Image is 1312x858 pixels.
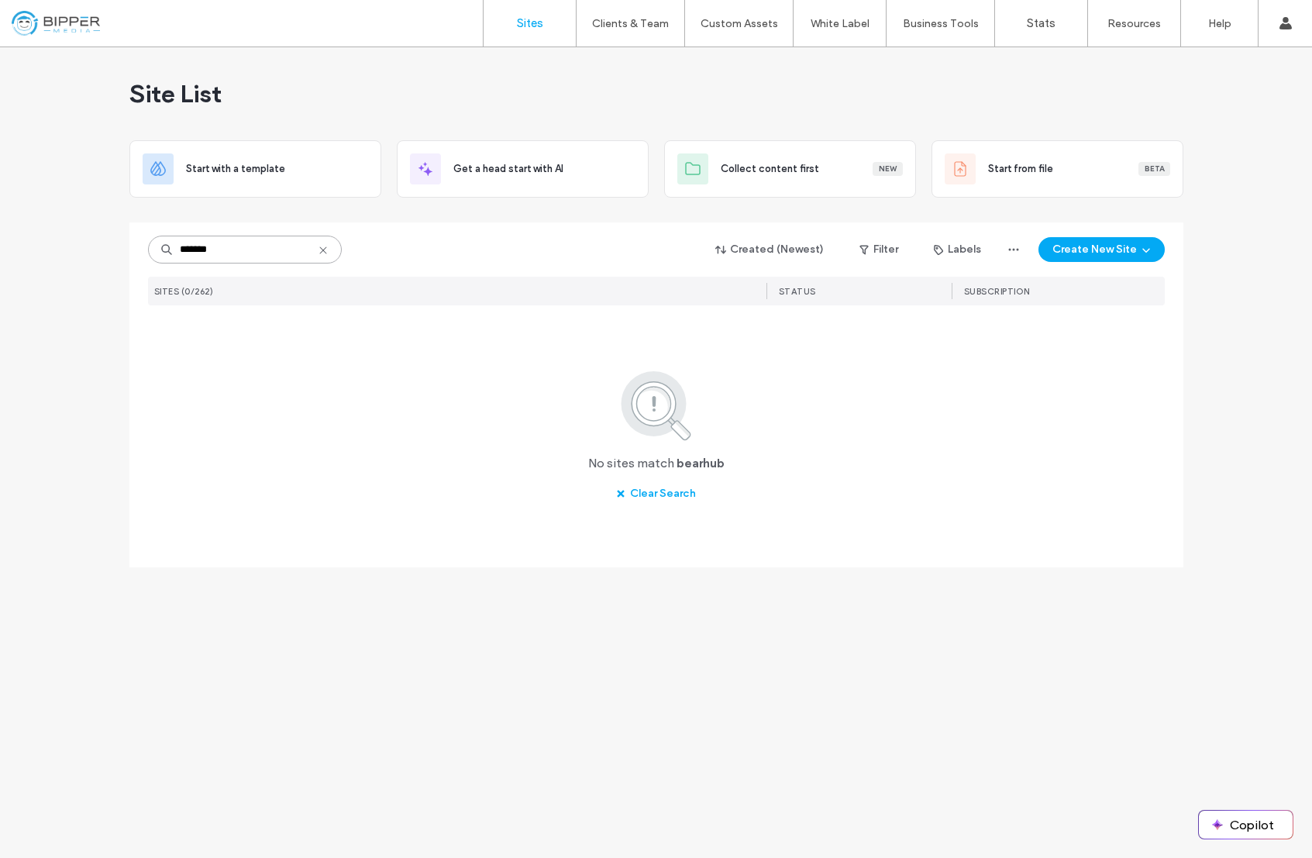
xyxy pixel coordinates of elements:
[602,481,710,506] button: Clear Search
[129,78,222,109] span: Site List
[702,237,838,262] button: Created (Newest)
[903,17,979,30] label: Business Tools
[517,16,543,30] label: Sites
[811,17,870,30] label: White Label
[1027,16,1055,30] label: Stats
[931,140,1183,198] div: Start from fileBeta
[186,161,285,177] span: Start with a template
[592,17,669,30] label: Clients & Team
[1199,811,1293,839] button: Copilot
[1138,162,1170,176] div: Beta
[1107,17,1161,30] label: Resources
[779,286,816,297] span: STATUS
[964,286,1030,297] span: SUBSCRIPTION
[701,17,778,30] label: Custom Assets
[988,161,1053,177] span: Start from file
[677,455,725,472] span: bearhub
[721,161,819,177] span: Collect content first
[129,140,381,198] div: Start with a template
[154,286,214,297] span: SITES (0/262)
[36,11,67,25] span: Help
[1208,17,1231,30] label: Help
[1038,237,1165,262] button: Create New Site
[873,162,903,176] div: New
[664,140,916,198] div: Collect content firstNew
[588,455,674,472] span: No sites match
[920,237,995,262] button: Labels
[397,140,649,198] div: Get a head start with AI
[844,237,914,262] button: Filter
[600,368,712,443] img: search.svg
[453,161,563,177] span: Get a head start with AI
